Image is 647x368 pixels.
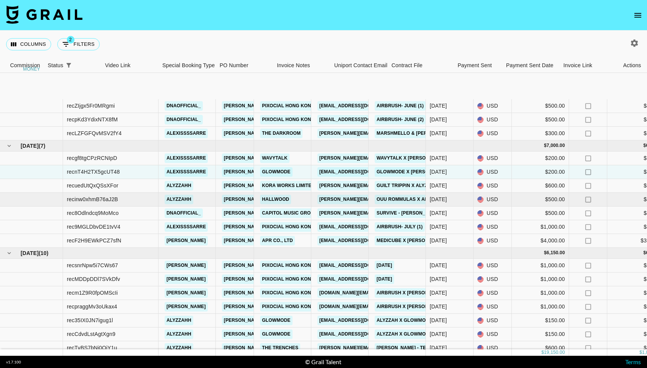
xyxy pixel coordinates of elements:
[260,329,293,339] a: GLOWMODE
[63,60,74,71] button: Show filters
[474,273,512,286] div: USD
[639,349,642,355] div: $
[67,209,119,217] div: rec8Odlndcq9MoMco
[375,153,449,163] a: WavyTalk X [PERSON_NAME]
[67,154,117,162] div: recgf8tgCPzRCNIpD
[67,195,118,203] div: recinw0xhmB76aJ2B
[165,316,193,325] a: alyzzahh
[474,341,512,355] div: USD
[544,250,547,256] div: $
[375,274,394,284] a: [DATE]
[474,234,512,248] div: USD
[222,101,346,111] a: [PERSON_NAME][EMAIL_ADDRESS][DOMAIN_NAME]
[23,67,40,71] div: money
[474,193,512,207] div: USD
[222,274,346,284] a: [PERSON_NAME][EMAIL_ADDRESS][DOMAIN_NAME]
[165,167,208,177] a: alexissssarre
[512,127,569,140] div: $300.00
[474,207,512,220] div: USD
[458,58,492,73] div: Payment Sent
[6,360,21,365] div: v 1.7.100
[512,273,569,286] div: $1,000.00
[430,129,447,137] div: Jun '25
[105,58,131,73] div: Video Link
[644,250,646,256] div: $
[216,58,273,73] div: PO Number
[375,115,425,124] a: Airbrush- June (2)
[375,236,448,245] a: Medicube X [PERSON_NAME]
[317,316,403,325] a: [EMAIL_ADDRESS][DOMAIN_NAME]
[222,343,346,353] a: [PERSON_NAME][EMAIL_ADDRESS][DOMAIN_NAME]
[222,115,346,124] a: [PERSON_NAME][EMAIL_ADDRESS][DOMAIN_NAME]
[260,129,302,138] a: The Darkroom
[512,179,569,193] div: $600.00
[260,261,336,270] a: Pixocial Hong Kong Limited
[430,195,447,203] div: Jul '25
[260,288,336,298] a: Pixocial Hong Kong Limited
[474,328,512,341] div: USD
[317,129,442,138] a: [PERSON_NAME][EMAIL_ADDRESS][DOMAIN_NAME]
[512,259,569,273] div: $1,000.00
[430,182,447,189] div: Jul '25
[165,288,208,298] a: [PERSON_NAME]
[260,153,290,163] a: WavyTalk
[317,153,442,163] a: [PERSON_NAME][EMAIL_ADDRESS][DOMAIN_NAME]
[375,195,445,204] a: ouu rommulas X Alyzzah
[430,154,447,162] div: Jul '25
[512,300,569,314] div: $1,000.00
[330,58,388,73] div: Uniport Contact Email
[21,249,39,257] span: [DATE]
[165,302,208,312] a: [PERSON_NAME]
[512,286,569,300] div: $1,000.00
[563,58,592,73] div: Invoice Link
[430,316,447,324] div: Aug '25
[222,302,346,312] a: [PERSON_NAME][EMAIL_ADDRESS][DOMAIN_NAME]
[474,259,512,273] div: USD
[260,316,293,325] a: GLOWMODE
[222,288,346,298] a: [PERSON_NAME][EMAIL_ADDRESS][DOMAIN_NAME]
[67,102,115,110] div: recZIjgx5Fr0MRgmi
[222,316,346,325] a: [PERSON_NAME][EMAIL_ADDRESS][DOMAIN_NAME]
[474,286,512,300] div: USD
[162,58,215,73] div: Special Booking Type
[165,153,208,163] a: alexissssarre
[222,181,346,190] a: [PERSON_NAME][EMAIL_ADDRESS][DOMAIN_NAME]
[165,129,208,138] a: alexissssarre
[512,234,569,248] div: $4,000.00
[630,8,645,23] button: open drawer
[165,343,193,353] a: alyzzahh
[220,58,248,73] div: PO Number
[430,275,447,283] div: Aug '25
[506,58,553,73] div: Payment Sent Date
[273,58,330,73] div: Invoice Notes
[430,303,447,310] div: Aug '25
[430,209,447,217] div: Jul '25
[430,330,447,338] div: Aug '25
[317,222,403,232] a: [EMAIL_ADDRESS][DOMAIN_NAME]
[474,99,512,113] div: USD
[4,248,15,258] button: hide children
[512,328,569,341] div: $150.00
[260,181,317,190] a: KORA WORKS LIMITED
[388,58,445,73] div: Contract File
[375,343,500,353] a: [PERSON_NAME] - Tell You Straight / Pressure
[165,101,203,111] a: dnaofficial_
[165,274,208,284] a: [PERSON_NAME]
[512,152,569,165] div: $200.00
[317,274,403,284] a: [EMAIL_ADDRESS][DOMAIN_NAME]
[222,329,346,339] a: [PERSON_NAME][EMAIL_ADDRESS][DOMAIN_NAME]
[165,236,208,245] a: [PERSON_NAME]
[260,236,295,245] a: APR Co., Ltd
[317,167,403,177] a: [EMAIL_ADDRESS][DOMAIN_NAME]
[375,316,434,325] a: Alyzzah X Glowmode
[74,60,85,71] button: Sort
[67,261,118,269] div: recsnrNpw5i7CWs67
[165,115,203,124] a: dnaofficial_
[430,102,447,110] div: Jun '25
[317,208,442,218] a: [PERSON_NAME][EMAIL_ADDRESS][DOMAIN_NAME]
[67,330,115,338] div: recCdvdLstAgtXgn9
[260,115,336,124] a: Pixocial Hong Kong Limited
[474,165,512,179] div: USD
[317,115,403,124] a: [EMAIL_ADDRESS][DOMAIN_NAME]
[260,222,336,232] a: Pixocial Hong Kong Limited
